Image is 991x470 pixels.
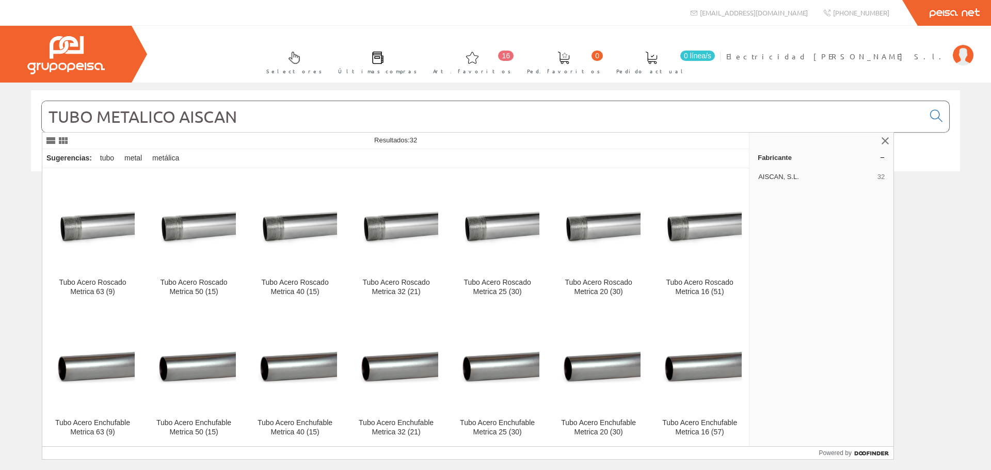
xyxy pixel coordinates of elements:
[556,341,641,387] img: Tubo Acero Enchufable Metrica 20 (30)
[833,8,889,17] span: [PHONE_NUMBER]
[51,200,135,246] img: Tubo Acero Roscado Metrica 63 (9)
[354,278,438,297] div: Tubo Acero Roscado Metrica 32 (21)
[649,169,750,309] a: Tubo Acero Roscado Metrica 16 (51) Tubo Acero Roscado Metrica 16 (51)
[548,309,649,449] a: Tubo Acero Enchufable Metrica 20 (30) Tubo Acero Enchufable Metrica 20 (30)
[680,51,715,61] span: 0 línea/s
[253,278,337,297] div: Tubo Acero Roscado Metrica 40 (15)
[616,66,686,76] span: Pedido actual
[31,184,960,193] div: © Grupo Peisa
[152,418,236,437] div: Tubo Acero Enchufable Metrica 50 (15)
[423,43,516,80] a: 16 Art. favoritos
[354,418,438,437] div: Tubo Acero Enchufable Metrica 32 (21)
[51,278,135,297] div: Tubo Acero Roscado Metrica 63 (9)
[455,418,539,437] div: Tubo Acero Enchufable Metrica 25 (30)
[556,200,641,246] img: Tubo Acero Roscado Metrica 20 (30)
[556,278,641,297] div: Tubo Acero Roscado Metrica 20 (30)
[42,169,143,309] a: Tubo Acero Roscado Metrica 63 (9) Tubo Acero Roscado Metrica 63 (9)
[96,149,118,168] div: tubo
[245,169,345,309] a: Tubo Acero Roscado Metrica 40 (15) Tubo Acero Roscado Metrica 40 (15)
[148,149,183,168] div: metálica
[819,447,894,459] a: Powered by
[152,341,236,387] img: Tubo Acero Enchufable Metrica 50 (15)
[700,8,808,17] span: [EMAIL_ADDRESS][DOMAIN_NAME]
[877,172,885,182] span: 32
[649,309,750,449] a: Tubo Acero Enchufable Metrica 16 (57) Tubo Acero Enchufable Metrica 16 (57)
[658,200,742,246] img: Tubo Acero Roscado Metrica 16 (51)
[152,200,236,246] img: Tubo Acero Roscado Metrica 50 (15)
[51,418,135,437] div: Tubo Acero Enchufable Metrica 63 (9)
[42,309,143,449] a: Tubo Acero Enchufable Metrica 63 (9) Tubo Acero Enchufable Metrica 63 (9)
[749,149,893,166] a: Fabricante
[346,309,446,449] a: Tubo Acero Enchufable Metrica 32 (21) Tubo Acero Enchufable Metrica 32 (21)
[42,101,924,132] input: Buscar...
[143,169,244,309] a: Tubo Acero Roscado Metrica 50 (15) Tubo Acero Roscado Metrica 50 (15)
[374,136,417,144] span: Resultados:
[548,169,649,309] a: Tubo Acero Roscado Metrica 20 (30) Tubo Acero Roscado Metrica 20 (30)
[253,200,337,246] img: Tubo Acero Roscado Metrica 40 (15)
[658,278,742,297] div: Tubo Acero Roscado Metrica 16 (51)
[346,169,446,309] a: Tubo Acero Roscado Metrica 32 (21) Tubo Acero Roscado Metrica 32 (21)
[120,149,146,168] div: metal
[328,43,422,80] a: Últimas compras
[256,43,327,80] a: Selectores
[556,418,641,437] div: Tubo Acero Enchufable Metrica 20 (30)
[354,341,438,387] img: Tubo Acero Enchufable Metrica 32 (21)
[819,448,852,458] span: Powered by
[455,278,539,297] div: Tubo Acero Roscado Metrica 25 (30)
[152,278,236,297] div: Tubo Acero Roscado Metrica 50 (15)
[726,51,948,61] span: Electricidad [PERSON_NAME] S.l.
[527,66,600,76] span: Ped. favoritos
[354,200,438,246] img: Tubo Acero Roscado Metrica 32 (21)
[658,341,742,387] img: Tubo Acero Enchufable Metrica 16 (57)
[245,309,345,449] a: Tubo Acero Enchufable Metrica 40 (15) Tubo Acero Enchufable Metrica 40 (15)
[592,51,603,61] span: 0
[447,309,548,449] a: Tubo Acero Enchufable Metrica 25 (30) Tubo Acero Enchufable Metrica 25 (30)
[253,418,337,437] div: Tubo Acero Enchufable Metrica 40 (15)
[726,43,973,53] a: Electricidad [PERSON_NAME] S.l.
[447,169,548,309] a: Tubo Acero Roscado Metrica 25 (30) Tubo Acero Roscado Metrica 25 (30)
[253,341,337,387] img: Tubo Acero Enchufable Metrica 40 (15)
[433,66,511,76] span: Art. favoritos
[338,66,417,76] span: Últimas compras
[42,151,94,166] div: Sugerencias:
[455,200,539,246] img: Tubo Acero Roscado Metrica 25 (30)
[51,341,135,387] img: Tubo Acero Enchufable Metrica 63 (9)
[266,66,322,76] span: Selectores
[758,172,873,182] span: AISCAN, S.L.
[410,136,417,144] span: 32
[27,36,105,74] img: Grupo Peisa
[455,341,539,387] img: Tubo Acero Enchufable Metrica 25 (30)
[498,51,514,61] span: 16
[658,418,742,437] div: Tubo Acero Enchufable Metrica 16 (57)
[143,309,244,449] a: Tubo Acero Enchufable Metrica 50 (15) Tubo Acero Enchufable Metrica 50 (15)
